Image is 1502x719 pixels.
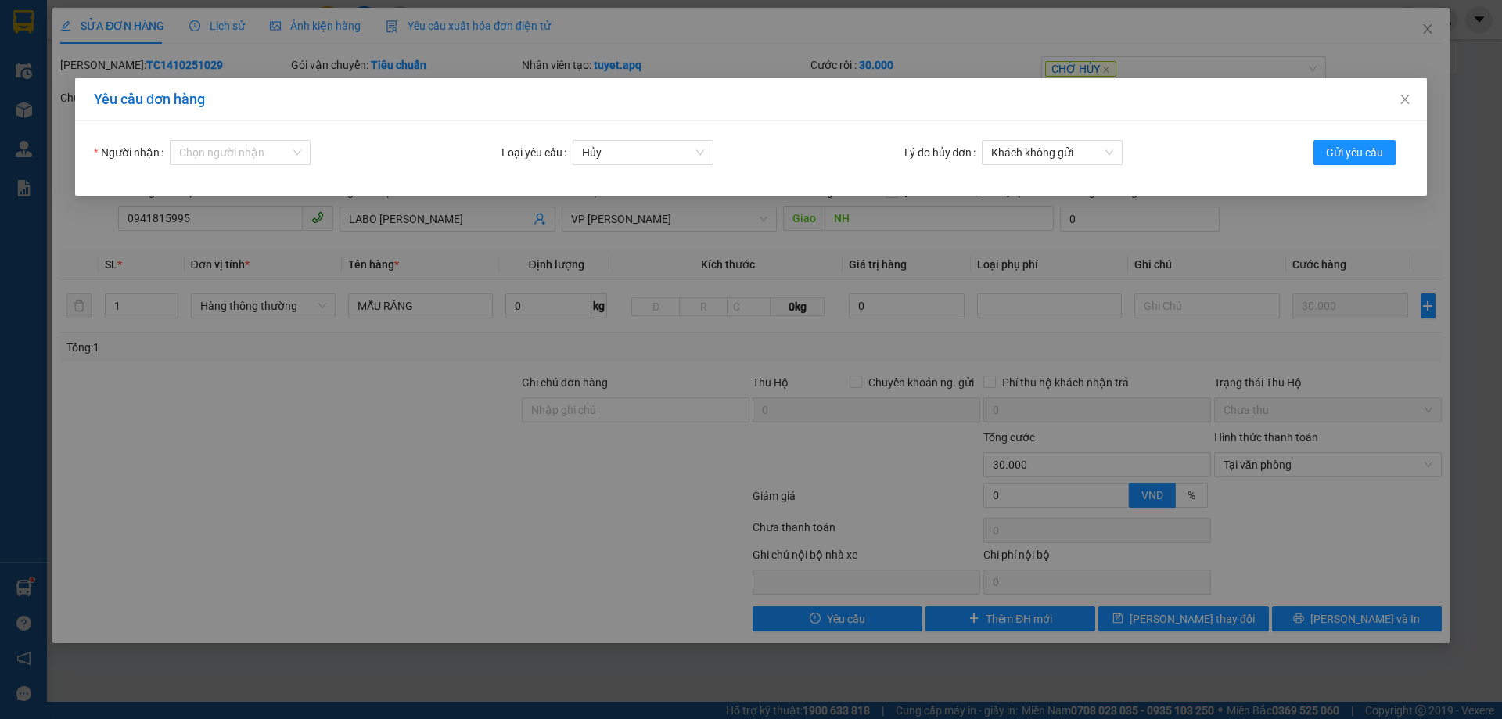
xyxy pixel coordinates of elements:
strong: PHIẾU GỬI HÀNG [51,111,178,128]
label: Lý do hủy đơn [904,140,983,165]
label: Loại yêu cầu [501,140,573,165]
label: Người nhận [94,140,170,165]
span: [GEOGRAPHIC_DATA], [GEOGRAPHIC_DATA] ↔ [GEOGRAPHIC_DATA] [49,67,177,107]
span: Khách không gửi [991,141,1113,164]
img: logo [9,55,47,132]
span: Hủy [582,141,704,164]
button: Close [1383,78,1427,122]
input: Người nhận [179,141,290,164]
span: TC1410251169 [182,100,275,117]
strong: CHUYỂN PHÁT NHANH AN PHÚ QUÝ [58,13,171,63]
div: Yêu cầu đơn hàng [94,91,1408,108]
button: Gửi yêu cầu [1313,140,1396,165]
span: close [1399,93,1411,106]
span: Gửi yêu cầu [1326,144,1383,161]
